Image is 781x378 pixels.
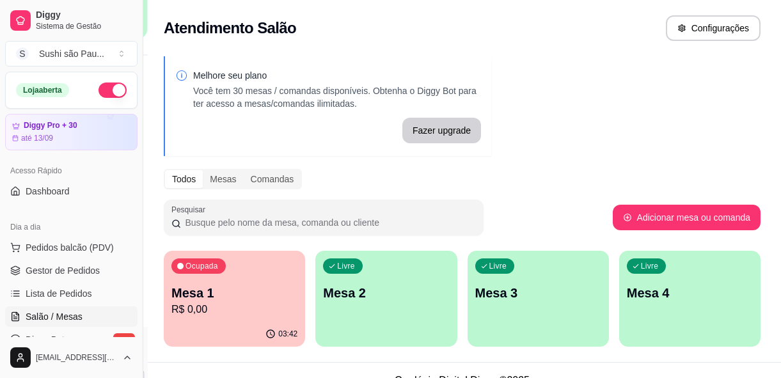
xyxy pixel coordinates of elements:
button: [EMAIL_ADDRESS][DOMAIN_NAME] [5,342,138,373]
div: Mesas [203,170,243,188]
div: Dia a dia [5,217,138,237]
button: Pedidos balcão (PDV) [5,237,138,258]
p: Livre [489,261,507,271]
span: Diggy Bot [26,333,65,346]
a: Lista de Pedidos [5,283,138,304]
p: Mesa 4 [627,284,753,302]
span: S [16,47,29,60]
p: Ocupada [185,261,218,271]
p: Você tem 30 mesas / comandas disponíveis. Obtenha o Diggy Bot para ter acesso a mesas/comandas il... [193,84,481,110]
span: [EMAIL_ADDRESS][DOMAIN_NAME] [36,352,117,363]
a: Diggy Pro + 30até 13/09 [5,114,138,150]
a: Salão / Mesas [5,306,138,327]
article: Diggy Pro + 30 [24,121,77,130]
button: LivreMesa 4 [619,251,761,347]
span: Sistema de Gestão [36,21,132,31]
span: Lista de Pedidos [26,287,92,300]
div: Todos [165,170,203,188]
p: 03:42 [278,329,297,339]
span: Pedidos balcão (PDV) [26,241,114,254]
label: Pesquisar [171,204,210,215]
button: OcupadaMesa 1R$ 0,0003:42 [164,251,305,347]
a: DiggySistema de Gestão [5,5,138,36]
div: Comandas [244,170,301,188]
span: Diggy [36,10,132,21]
a: Gestor de Pedidos [5,260,138,281]
p: R$ 0,00 [171,302,297,317]
h2: Atendimento Salão [164,18,296,38]
span: Dashboard [26,185,70,198]
span: Gestor de Pedidos [26,264,100,277]
button: LivreMesa 3 [468,251,609,347]
p: Melhore seu plano [193,69,481,82]
a: Diggy Botnovo [5,329,138,350]
p: Mesa 3 [475,284,601,302]
button: Select a team [5,41,138,67]
p: Mesa 1 [171,284,297,302]
p: Mesa 2 [323,284,449,302]
article: até 13/09 [21,133,53,143]
button: Adicionar mesa ou comanda [613,205,761,230]
a: Dashboard [5,181,138,201]
div: Loja aberta [16,83,69,97]
div: Sushi são Pau ... [39,47,104,60]
div: Acesso Rápido [5,161,138,181]
button: Fazer upgrade [402,118,481,143]
button: LivreMesa 2 [315,251,457,347]
button: Configurações [666,15,761,41]
input: Pesquisar [181,216,476,229]
span: Salão / Mesas [26,310,83,323]
button: Alterar Status [99,83,127,98]
p: Livre [337,261,355,271]
p: Livre [641,261,659,271]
